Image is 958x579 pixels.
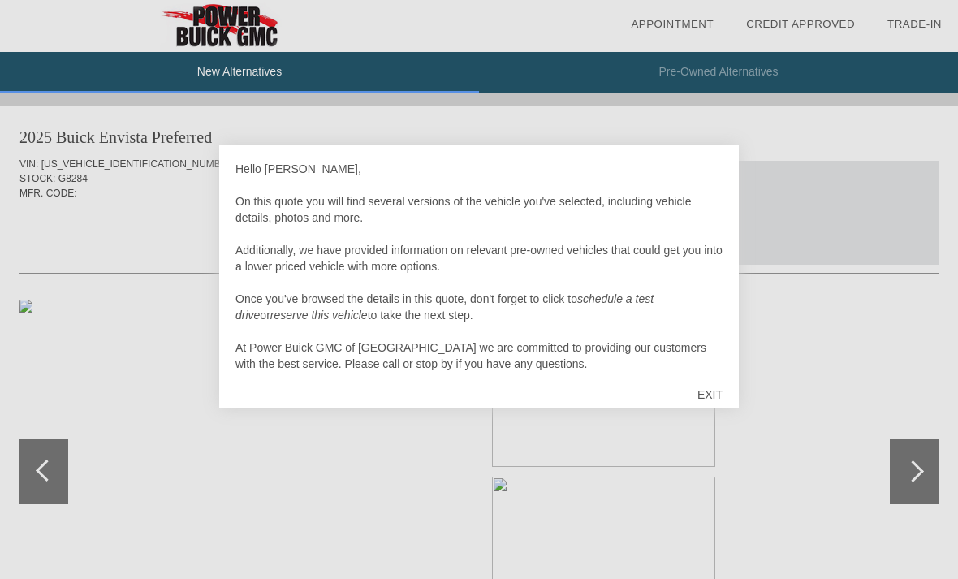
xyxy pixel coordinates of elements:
[235,161,723,372] div: Hello [PERSON_NAME], On this quote you will find several versions of the vehicle you've selected,...
[746,18,855,30] a: Credit Approved
[270,309,368,322] i: reserve this vehicle
[631,18,714,30] a: Appointment
[681,370,739,419] div: EXIT
[887,18,942,30] a: Trade-In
